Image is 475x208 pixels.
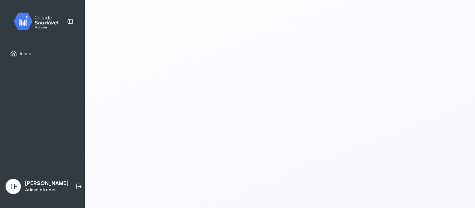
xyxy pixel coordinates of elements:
p: Administrador [25,187,69,193]
a: Início [10,50,75,57]
span: TF [9,182,18,191]
p: [PERSON_NAME] [25,180,69,187]
img: monitor.svg [7,11,70,32]
span: Início [20,51,32,57]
